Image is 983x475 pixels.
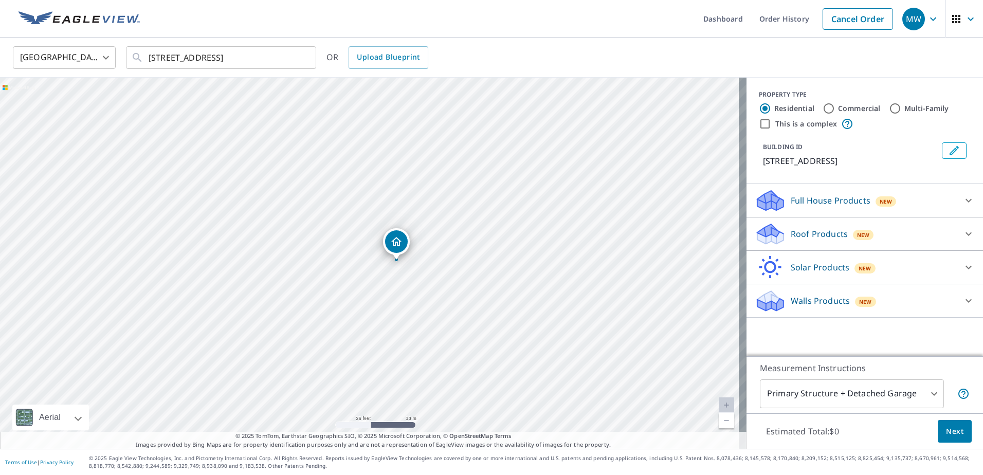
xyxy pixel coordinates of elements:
span: Your report will include the primary structure and a detached garage if one exists. [957,388,970,400]
p: Measurement Instructions [760,362,970,374]
div: Roof ProductsNew [755,222,975,246]
label: Residential [774,103,814,114]
div: MW [902,8,925,30]
img: EV Logo [19,11,140,27]
p: Walls Products [791,295,850,307]
div: PROPERTY TYPE [759,90,971,99]
a: Terms of Use [5,459,37,466]
div: Full House ProductsNew [755,188,975,213]
input: Search by address or latitude-longitude [149,43,295,72]
label: Multi-Family [904,103,949,114]
a: Current Level 20, Zoom In Disabled [719,397,734,413]
div: OR [326,46,428,69]
div: Aerial [36,405,64,430]
p: [STREET_ADDRESS] [763,155,938,167]
div: Walls ProductsNew [755,288,975,313]
p: Full House Products [791,194,870,207]
span: Upload Blueprint [357,51,420,64]
button: Edit building 1 [942,142,967,159]
div: Primary Structure + Detached Garage [760,379,944,408]
a: OpenStreetMap [449,432,493,440]
div: Solar ProductsNew [755,255,975,280]
p: Solar Products [791,261,849,273]
a: Upload Blueprint [349,46,428,69]
button: Next [938,420,972,443]
div: Dropped pin, building 1, Residential property, 11910 Ficus Field Way Plain City, OH 43064 [383,228,410,260]
span: New [857,231,870,239]
a: Current Level 20, Zoom Out [719,413,734,428]
span: New [859,264,871,272]
span: New [880,197,893,206]
p: © 2025 Eagle View Technologies, Inc. and Pictometry International Corp. All Rights Reserved. Repo... [89,454,978,470]
a: Terms [495,432,512,440]
p: | [5,459,74,465]
a: Privacy Policy [40,459,74,466]
div: Aerial [12,405,89,430]
span: New [859,298,872,306]
a: Cancel Order [823,8,893,30]
span: Next [946,425,963,438]
label: This is a complex [775,119,837,129]
p: Roof Products [791,228,848,240]
div: [GEOGRAPHIC_DATA] [13,43,116,72]
p: Estimated Total: $0 [758,420,847,443]
span: © 2025 TomTom, Earthstar Geographics SIO, © 2025 Microsoft Corporation, © [235,432,512,441]
p: BUILDING ID [763,142,803,151]
label: Commercial [838,103,881,114]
